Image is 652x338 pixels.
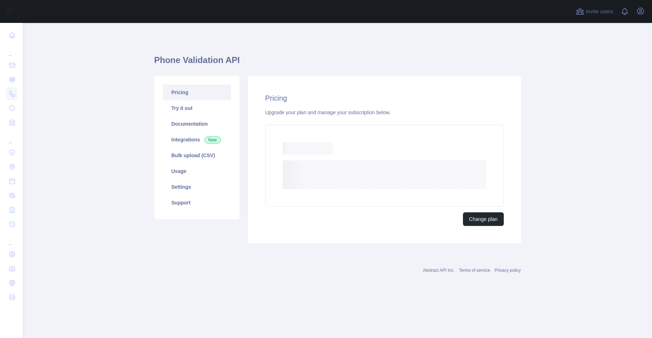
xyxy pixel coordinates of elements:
div: ... [6,232,17,246]
a: Documentation [163,116,231,132]
div: ... [6,43,17,57]
a: Usage [163,163,231,179]
a: Abstract API Inc. [423,268,455,273]
a: Settings [163,179,231,195]
h1: Phone Validation API [154,54,521,72]
a: Terms of service [459,268,490,273]
div: ... [6,130,17,145]
a: Integrations New [163,132,231,148]
button: Change plan [463,212,503,226]
a: Support [163,195,231,211]
div: Upgrade your plan and manage your subscription below. [265,109,504,116]
span: New [204,136,221,144]
a: Try it out [163,100,231,116]
button: Invite users [574,6,615,17]
a: Pricing [163,84,231,100]
h2: Pricing [265,93,504,103]
a: Privacy policy [494,268,521,273]
a: Bulk upload (CSV) [163,148,231,163]
span: Invite users [586,8,613,16]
